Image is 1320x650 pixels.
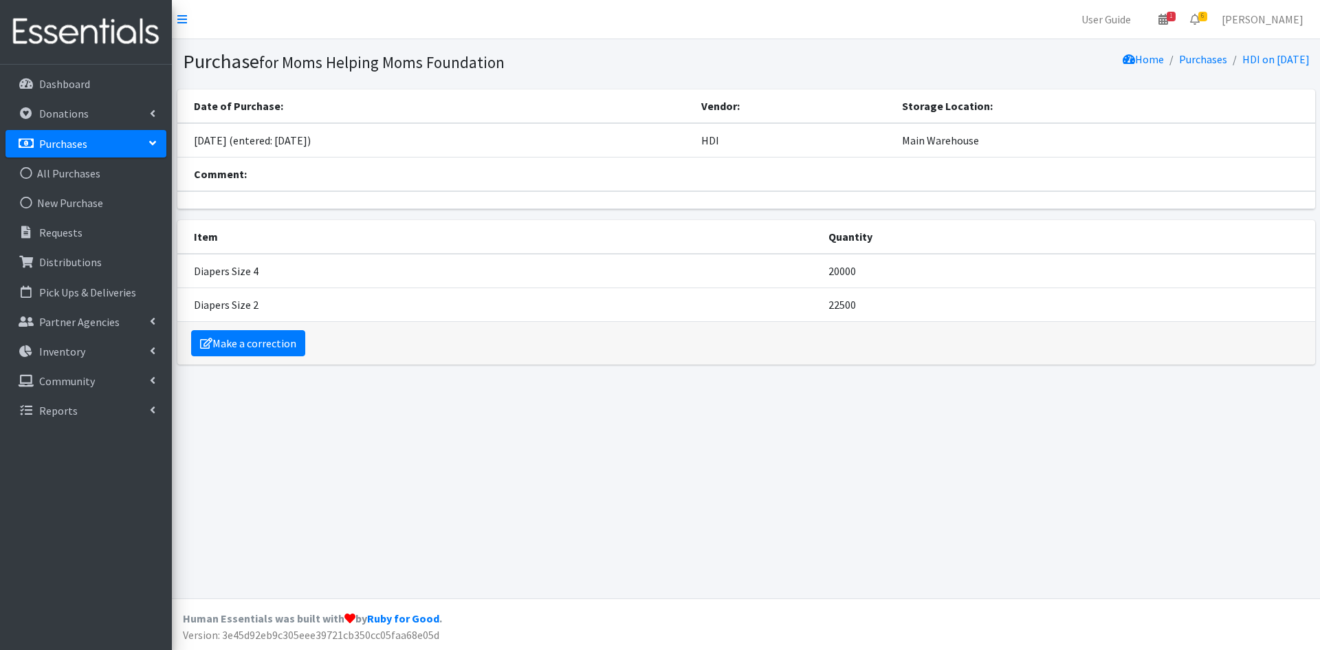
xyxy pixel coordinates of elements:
a: HDI on [DATE] [1242,52,1310,66]
a: Distributions [5,248,166,276]
p: Reports [39,404,78,418]
td: [DATE] (entered: [DATE]) [177,123,694,158]
a: 6 [1179,6,1211,33]
a: Pick Ups & Deliveries [5,279,166,306]
p: Donations [39,107,89,120]
a: Purchases [5,130,166,158]
td: HDI [693,123,894,158]
a: User Guide [1070,6,1142,33]
th: Storage Location: [894,89,1314,123]
p: Inventory [39,345,85,358]
a: New Purchase [5,189,166,217]
th: Comment: [177,158,1315,191]
a: Reports [5,397,166,424]
span: 1 [1167,12,1176,21]
th: Item [177,220,820,254]
a: [PERSON_NAME] [1211,6,1314,33]
p: Distributions [39,255,102,269]
th: Vendor: [693,89,894,123]
p: Dashboard [39,77,90,91]
td: 22500 [820,288,1315,321]
th: Date of Purchase: [177,89,694,123]
strong: Human Essentials was built with by . [183,611,442,625]
a: 1 [1147,6,1179,33]
a: Make a correction [191,330,305,356]
th: Quantity [820,220,1315,254]
span: Version: 3e45d92eb9c305eee39721cb350cc05faa68e05d [183,628,439,642]
a: Purchases [1179,52,1227,66]
td: Diapers Size 4 [177,254,820,288]
td: 20000 [820,254,1315,288]
p: Requests [39,226,82,239]
img: HumanEssentials [5,9,166,55]
p: Purchases [39,137,87,151]
p: Partner Agencies [39,315,120,329]
a: Community [5,367,166,395]
a: Inventory [5,338,166,365]
p: Pick Ups & Deliveries [39,285,136,299]
a: Partner Agencies [5,308,166,336]
a: Ruby for Good [367,611,439,625]
small: for Moms Helping Moms Foundation [259,52,505,72]
p: Community [39,374,95,388]
a: Home [1123,52,1164,66]
td: Main Warehouse [894,123,1314,158]
span: 6 [1198,12,1207,21]
a: Requests [5,219,166,246]
a: All Purchases [5,160,166,187]
td: Diapers Size 2 [177,288,820,321]
h1: Purchase [183,50,741,74]
a: Donations [5,100,166,127]
a: Dashboard [5,70,166,98]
